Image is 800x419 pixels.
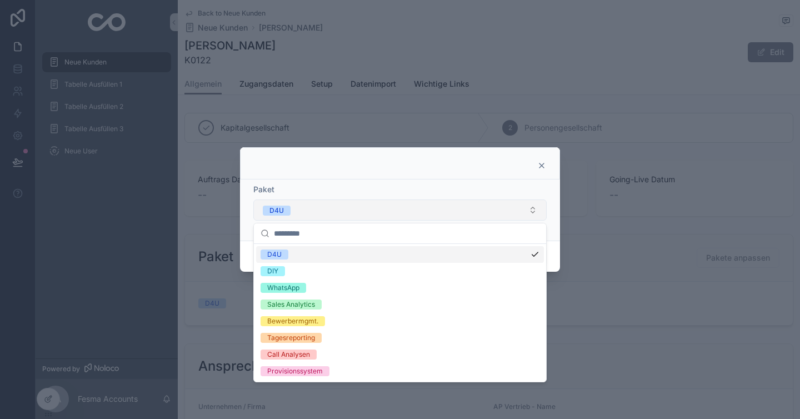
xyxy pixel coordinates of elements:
[263,204,291,216] button: Unselect D_4_U
[267,283,299,293] div: WhatsApp
[254,244,546,382] div: Suggestions
[267,333,315,343] div: Tagesreporting
[267,300,315,310] div: Sales Analytics
[267,316,318,326] div: Bewerbermgmt.
[267,350,310,360] div: Call Analysen
[267,266,278,276] div: DIY
[253,184,274,194] span: Paket
[269,206,284,216] div: D4U
[267,366,323,376] div: Provisionssystem
[253,199,547,221] button: Select Button
[267,250,282,260] div: D4U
